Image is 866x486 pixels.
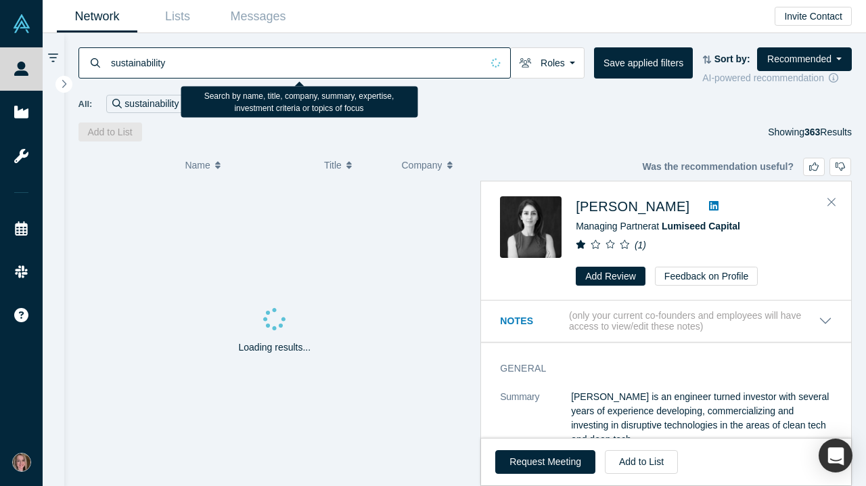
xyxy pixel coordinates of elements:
span: Title [324,151,342,179]
a: [PERSON_NAME] [576,199,689,214]
button: Add Review [576,267,645,286]
img: Negar Rajabi's Profile Image [500,196,562,258]
button: Feedback on Profile [655,267,758,286]
button: Title [324,151,388,179]
i: ( 1 ) [635,240,646,250]
a: Lumiseed Capital [662,221,740,231]
button: Remove Filter [179,96,189,112]
a: Messages [218,1,298,32]
button: Add to List [78,123,142,141]
a: Lists [137,1,218,32]
span: Managing Partner at [576,221,740,231]
div: AI-powered recommendation [702,71,852,85]
button: Invite Contact [775,7,852,26]
button: Save applied filters [594,47,693,79]
button: Roles [510,47,585,79]
button: Company [402,151,465,179]
button: Name [185,151,310,179]
button: Add to List [605,450,678,474]
strong: Sort by: [714,53,750,64]
h3: Notes [500,314,566,328]
span: Name [185,151,210,179]
span: Company [402,151,442,179]
span: Results [804,127,852,137]
button: Notes (only your current co-founders and employees will have access to view/edit these notes) [500,310,832,333]
a: Network [57,1,137,32]
button: Request Meeting [495,450,595,474]
div: sustainability [106,95,195,113]
div: Was the recommendation useful? [642,158,851,176]
img: Anna Fahey's Account [12,453,31,472]
p: [PERSON_NAME] is an engineer turned investor with several years of experience developing, commerc... [571,390,832,447]
input: Search by name, title, company, summary, expertise, investment criteria or topics of focus [110,47,482,79]
span: All: [78,97,93,111]
img: Alchemist Vault Logo [12,14,31,33]
button: Close [821,192,842,213]
button: Recommended [757,47,852,71]
strong: 363 [804,127,820,137]
p: Loading results... [239,340,311,355]
h3: General [500,361,813,376]
div: Showing [768,123,852,141]
p: (only your current co-founders and employees will have access to view/edit these notes) [569,310,819,333]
